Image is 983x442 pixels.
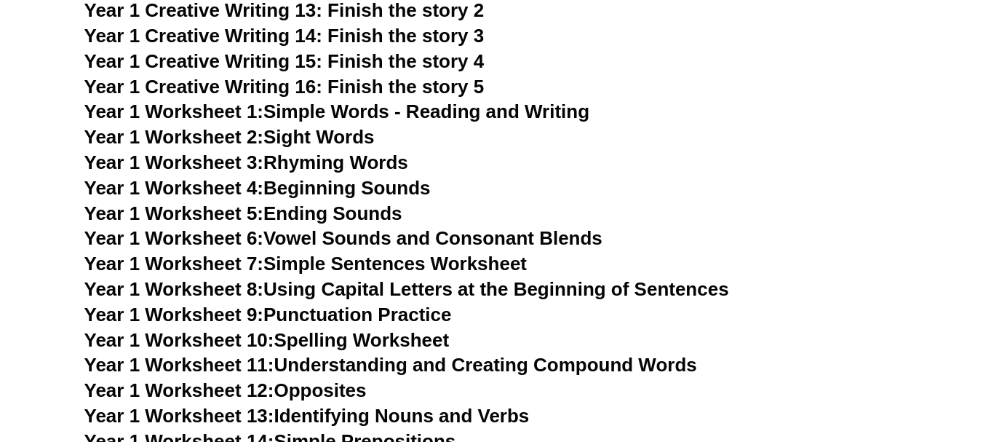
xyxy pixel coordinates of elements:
span: Year 1 Worksheet 4: [84,177,264,199]
a: Year 1 Worksheet 8:Using Capital Letters at the Beginning of Sentences [84,278,729,300]
a: Year 1 Worksheet 10:Spelling Worksheet [84,329,450,351]
a: Year 1 Worksheet 1:Simple Words - Reading and Writing [84,100,590,122]
span: Year 1 Worksheet 8: [84,278,264,300]
span: Year 1 Worksheet 2: [84,126,264,148]
a: Year 1 Worksheet 12:Opposites [84,379,367,401]
span: Year 1 Worksheet 13: [84,405,274,427]
a: Year 1 Creative Writing 16: Finish the story 5 [84,76,485,98]
a: Year 1 Worksheet 13:Identifying Nouns and Verbs [84,405,530,427]
a: Year 1 Worksheet 4:Beginning Sounds [84,177,431,199]
iframe: Chat Widget [741,277,983,442]
a: Year 1 Worksheet 6:Vowel Sounds and Consonant Blends [84,227,602,249]
span: Year 1 Worksheet 1: [84,100,264,122]
a: Year 1 Creative Writing 15: Finish the story 4 [84,50,485,72]
span: Year 1 Worksheet 11: [84,354,274,376]
a: Year 1 Worksheet 9:Punctuation Practice [84,304,452,325]
span: Year 1 Worksheet 5: [84,202,264,224]
a: Year 1 Worksheet 7:Simple Sentences Worksheet [84,253,528,275]
a: Year 1 Worksheet 3:Rhyming Words [84,151,408,173]
span: Year 1 Worksheet 6: [84,227,264,249]
span: Year 1 Worksheet 10: [84,329,274,351]
div: 聊天小组件 [741,277,983,442]
span: Year 1 Worksheet 3: [84,151,264,173]
a: Year 1 Worksheet 2:Sight Words [84,126,375,148]
a: Year 1 Worksheet 5:Ending Sounds [84,202,402,224]
span: Year 1 Worksheet 9: [84,304,264,325]
a: Year 1 Creative Writing 14: Finish the story 3 [84,25,485,47]
span: Year 1 Worksheet 7: [84,253,264,275]
span: Year 1 Worksheet 12: [84,379,274,401]
a: Year 1 Worksheet 11:Understanding and Creating Compound Words [84,354,697,376]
